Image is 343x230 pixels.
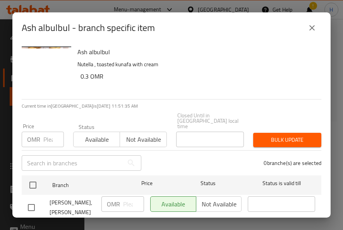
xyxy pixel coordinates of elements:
span: Branch [52,180,120,190]
input: Please enter price [123,196,144,212]
span: Available [77,134,117,145]
span: Status is valid till [248,179,315,188]
span: [PERSON_NAME], [PERSON_NAME] [50,198,95,217]
p: 0 branche(s) are selected [264,159,321,167]
button: Available [73,132,120,147]
span: Status [175,179,242,188]
p: OMR [27,135,40,144]
span: Not available [123,134,163,145]
h6: 0.3 OMR [81,71,315,82]
p: Nutella , toasted kunafa with cream [77,60,315,69]
p: Current time in [GEOGRAPHIC_DATA] is [DATE] 11:51:35 AM [22,103,321,110]
input: Search in branches [22,155,123,171]
button: Not available [120,132,166,147]
button: close [303,19,321,37]
span: Price [126,179,168,188]
span: Bulk update [259,135,315,145]
p: OMR [107,199,120,209]
button: Bulk update [253,133,321,147]
input: Please enter price [43,132,64,147]
h6: Ash albulbul [77,46,315,57]
img: Ash albulbul [22,46,71,96]
h2: Ash albulbul - branch specific item [22,22,155,34]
